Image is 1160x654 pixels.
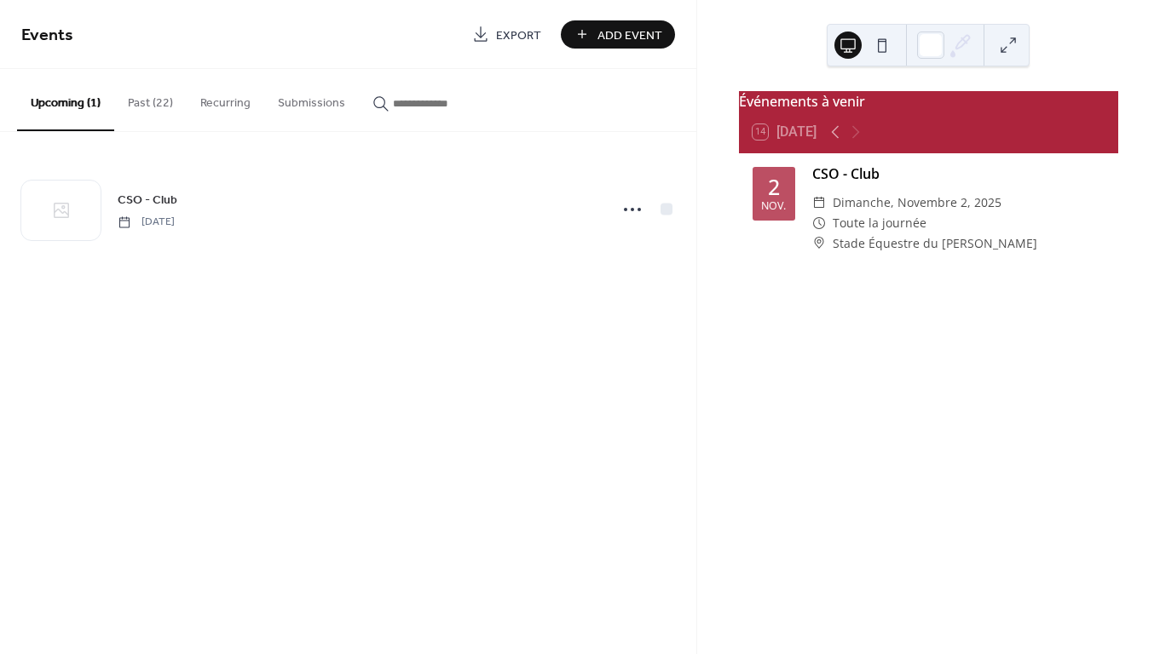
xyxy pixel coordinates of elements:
div: Événements à venir [739,91,1118,112]
a: CSO - Club [118,190,177,209]
div: 2 [768,176,780,198]
span: Events [21,19,73,52]
span: dimanche, novembre 2, 2025 [833,192,1001,213]
span: [DATE] [118,215,175,230]
div: ​ [812,233,826,254]
span: Export [496,26,541,44]
button: Add Event [561,20,675,49]
span: Toute la journée [833,213,926,233]
button: Recurring [187,69,264,129]
div: CSO - Club [812,163,1105,184]
span: Add Event [597,26,662,44]
span: CSO - Club [118,192,177,209]
button: Past (22) [114,69,187,129]
span: Stade Équestre du [PERSON_NAME] [833,233,1037,254]
div: ​ [812,213,826,233]
a: Export [459,20,554,49]
div: nov. [761,201,786,212]
button: Submissions [264,69,359,129]
button: Upcoming (1) [17,69,114,131]
div: ​ [812,192,826,213]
